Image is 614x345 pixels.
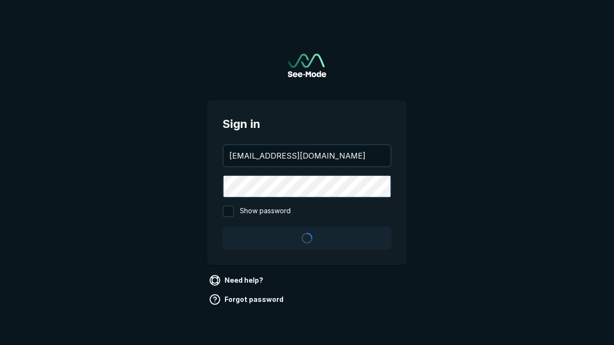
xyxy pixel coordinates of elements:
input: your@email.com [224,145,390,166]
span: Show password [240,206,291,217]
a: Forgot password [207,292,287,307]
img: See-Mode Logo [288,54,326,77]
a: Need help? [207,273,267,288]
span: Sign in [223,115,391,133]
a: Go to sign in [288,54,326,77]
